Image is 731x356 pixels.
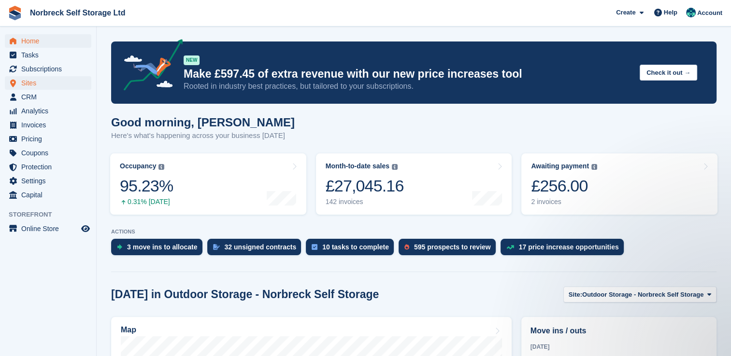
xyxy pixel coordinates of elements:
[207,239,306,260] a: 32 unsigned contracts
[640,65,697,81] button: Check it out →
[8,6,22,20] img: stora-icon-8386f47178a22dfd0bd8f6a31ec36ba5ce8667c1dd55bd0f319d3a0aa187defe.svg
[213,244,220,250] img: contract_signature_icon-13c848040528278c33f63329250d36e43548de30e8caae1d1a13099fd9432cc5.svg
[322,243,389,251] div: 10 tasks to complete
[21,76,79,90] span: Sites
[5,48,91,62] a: menu
[5,132,91,146] a: menu
[110,153,306,215] a: Occupancy 95.23% 0.31% [DATE]
[5,62,91,76] a: menu
[21,188,79,202] span: Capital
[225,243,297,251] div: 32 unsigned contracts
[501,239,629,260] a: 17 price increase opportunities
[5,222,91,235] a: menu
[127,243,198,251] div: 3 move ins to allocate
[111,130,295,141] p: Here's what's happening across your business [DATE]
[80,223,91,234] a: Preview store
[21,48,79,62] span: Tasks
[5,118,91,132] a: menu
[616,8,635,17] span: Create
[121,326,136,334] h2: Map
[563,287,717,302] button: Site: Outdoor Storage - Norbreck Self Storage
[392,164,398,170] img: icon-info-grey-7440780725fd019a000dd9b08b2336e03edf1995a4989e88bcd33f0948082b44.svg
[530,325,707,337] h2: Move ins / outs
[120,198,173,206] div: 0.31% [DATE]
[569,290,582,300] span: Site:
[21,62,79,76] span: Subscriptions
[111,116,295,129] h1: Good morning, [PERSON_NAME]
[5,146,91,160] a: menu
[312,244,317,250] img: task-75834270c22a3079a89374b754ae025e5fb1db73e45f91037f5363f120a921f8.svg
[5,188,91,202] a: menu
[21,90,79,104] span: CRM
[21,222,79,235] span: Online Store
[5,76,91,90] a: menu
[21,174,79,188] span: Settings
[21,118,79,132] span: Invoices
[531,162,589,170] div: Awaiting payment
[326,176,404,196] div: £27,045.16
[582,290,703,300] span: Outdoor Storage - Norbreck Self Storage
[664,8,677,17] span: Help
[404,244,409,250] img: prospect-51fa495bee0391a8d652442698ab0144808aea92771e9ea1ae160a38d050c398.svg
[120,162,156,170] div: Occupancy
[21,160,79,174] span: Protection
[158,164,164,170] img: icon-info-grey-7440780725fd019a000dd9b08b2336e03edf1995a4989e88bcd33f0948082b44.svg
[26,5,129,21] a: Norbreck Self Storage Ltd
[521,153,717,215] a: Awaiting payment £256.00 2 invoices
[399,239,501,260] a: 595 prospects to review
[21,104,79,118] span: Analytics
[184,67,632,81] p: Make £597.45 of extra revenue with our new price increases tool
[326,198,404,206] div: 142 invoices
[326,162,389,170] div: Month-to-date sales
[111,288,379,301] h2: [DATE] in Outdoor Storage - Norbreck Self Storage
[120,176,173,196] div: 95.23%
[591,164,597,170] img: icon-info-grey-7440780725fd019a000dd9b08b2336e03edf1995a4989e88bcd33f0948082b44.svg
[519,243,619,251] div: 17 price increase opportunities
[531,198,597,206] div: 2 invoices
[184,55,200,65] div: NEW
[184,81,632,92] p: Rooted in industry best practices, but tailored to your subscriptions.
[9,210,96,219] span: Storefront
[5,90,91,104] a: menu
[115,39,183,94] img: price-adjustments-announcement-icon-8257ccfd72463d97f412b2fc003d46551f7dbcb40ab6d574587a9cd5c0d94...
[506,245,514,249] img: price_increase_opportunities-93ffe204e8149a01c8c9dc8f82e8f89637d9d84a8eef4429ea346261dce0b2c0.svg
[5,104,91,118] a: menu
[306,239,399,260] a: 10 tasks to complete
[111,229,717,235] p: ACTIONS
[5,174,91,188] a: menu
[686,8,696,17] img: Sally King
[21,132,79,146] span: Pricing
[414,243,491,251] div: 595 prospects to review
[697,8,722,18] span: Account
[117,244,122,250] img: move_ins_to_allocate_icon-fdf77a2bb77ea45bf5b3d319d69a93e2d87916cf1d5bf7949dd705db3b84f3ca.svg
[316,153,512,215] a: Month-to-date sales £27,045.16 142 invoices
[111,239,207,260] a: 3 move ins to allocate
[5,160,91,174] a: menu
[21,146,79,160] span: Coupons
[5,34,91,48] a: menu
[530,342,707,351] div: [DATE]
[21,34,79,48] span: Home
[531,176,597,196] div: £256.00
